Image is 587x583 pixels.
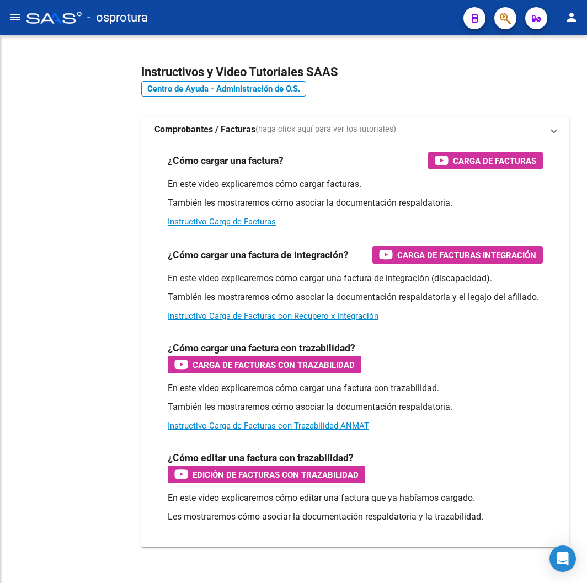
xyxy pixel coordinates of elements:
[87,6,148,30] span: - osprotura
[141,81,306,97] a: Centro de Ayuda - Administración de O.S.
[168,291,543,303] p: También les mostraremos cómo asociar la documentación respaldatoria y el legajo del afiliado.
[168,153,284,168] h3: ¿Cómo cargar una factura?
[168,178,543,190] p: En este video explicaremos cómo cargar facturas.
[141,116,569,143] mat-expansion-panel-header: Comprobantes / Facturas(haga click aquí para ver los tutoriales)
[141,62,569,83] h2: Instructivos y Video Tutoriales SAAS
[154,124,255,136] strong: Comprobantes / Facturas
[141,143,569,547] div: Comprobantes / Facturas(haga click aquí para ver los tutoriales)
[428,152,543,169] button: Carga de Facturas
[168,247,349,263] h3: ¿Cómo cargar una factura de integración?
[397,248,536,262] span: Carga de Facturas Integración
[168,492,543,504] p: En este video explicaremos cómo editar una factura que ya habíamos cargado.
[168,450,354,466] h3: ¿Cómo editar una factura con trazabilidad?
[168,311,378,321] a: Instructivo Carga de Facturas con Recupero x Integración
[168,340,355,356] h3: ¿Cómo cargar una factura con trazabilidad?
[9,10,22,24] mat-icon: menu
[193,358,355,372] span: Carga de Facturas con Trazabilidad
[168,217,276,227] a: Instructivo Carga de Facturas
[168,382,543,394] p: En este video explicaremos cómo cargar una factura con trazabilidad.
[168,511,543,523] p: Les mostraremos cómo asociar la documentación respaldatoria y la trazabilidad.
[372,246,543,264] button: Carga de Facturas Integración
[549,545,576,572] div: Open Intercom Messenger
[168,197,543,209] p: También les mostraremos cómo asociar la documentación respaldatoria.
[453,154,536,168] span: Carga de Facturas
[565,10,578,24] mat-icon: person
[168,272,543,285] p: En este video explicaremos cómo cargar una factura de integración (discapacidad).
[168,356,361,373] button: Carga de Facturas con Trazabilidad
[193,468,359,482] span: Edición de Facturas con Trazabilidad
[168,401,543,413] p: También les mostraremos cómo asociar la documentación respaldatoria.
[255,124,396,136] span: (haga click aquí para ver los tutoriales)
[168,421,369,431] a: Instructivo Carga de Facturas con Trazabilidad ANMAT
[168,466,365,483] button: Edición de Facturas con Trazabilidad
